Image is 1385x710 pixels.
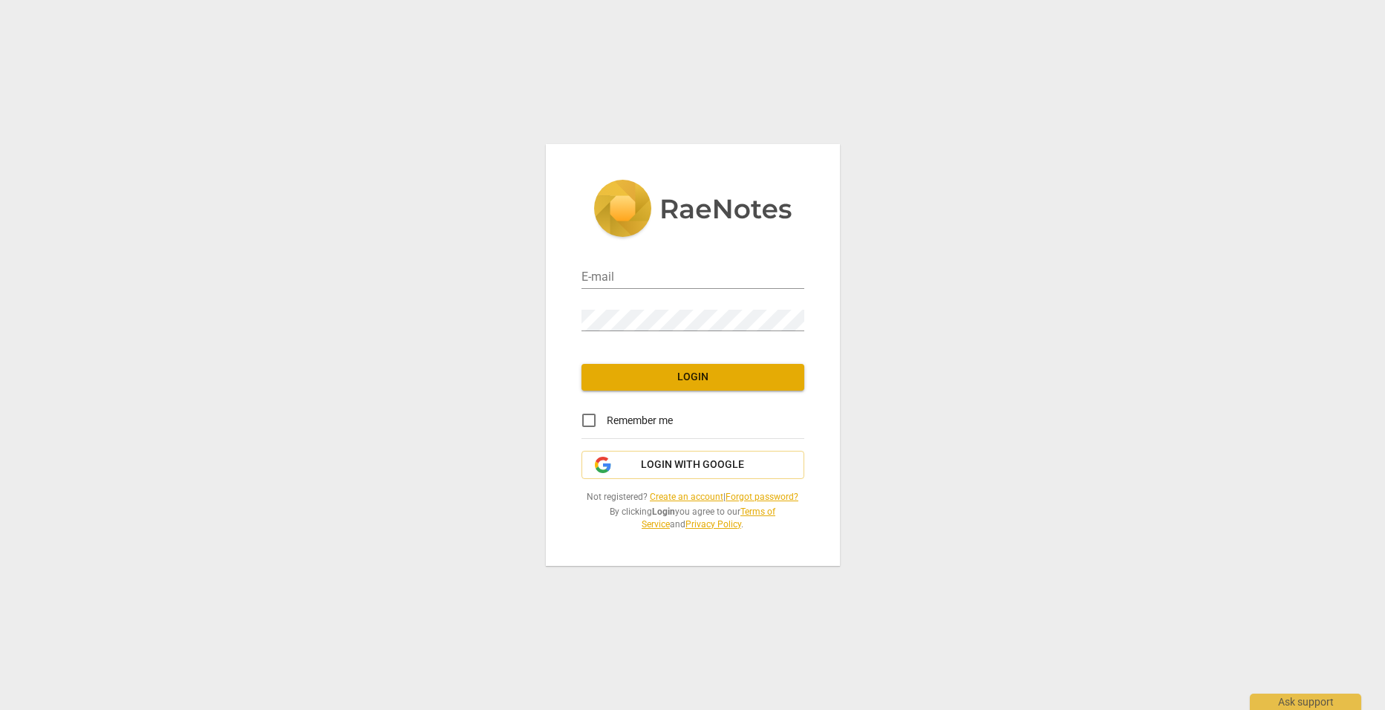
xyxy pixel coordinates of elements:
[641,457,744,472] span: Login with Google
[726,492,798,502] a: Forgot password?
[642,507,775,530] a: Terms of Service
[581,506,804,530] span: By clicking you agree to our and .
[650,492,723,502] a: Create an account
[1250,694,1361,710] div: Ask support
[593,180,792,241] img: 5ac2273c67554f335776073100b6d88f.svg
[581,364,804,391] button: Login
[581,491,804,504] span: Not registered? |
[607,413,673,429] span: Remember me
[685,519,741,530] a: Privacy Policy
[593,370,792,385] span: Login
[581,451,804,479] button: Login with Google
[652,507,675,517] b: Login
